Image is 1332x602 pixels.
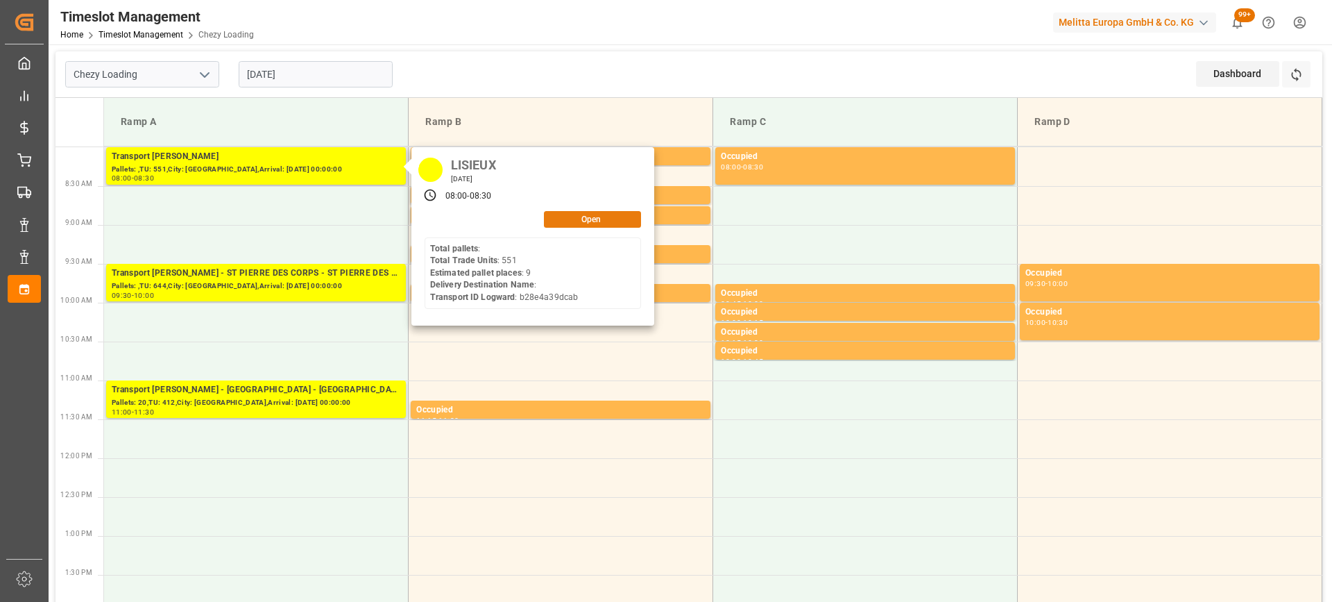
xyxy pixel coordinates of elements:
[721,340,741,346] div: 10:15
[420,109,701,135] div: Ramp B
[60,413,92,421] span: 11:30 AM
[721,150,1009,164] div: Occupied
[1222,7,1253,38] button: show 100 new notifications
[65,569,92,576] span: 1:30 PM
[134,175,154,181] div: 08:30
[430,244,479,253] b: Total pallets
[112,383,400,397] div: Transport [PERSON_NAME] - [GEOGRAPHIC_DATA] - [GEOGRAPHIC_DATA]
[741,301,743,307] div: -
[436,417,438,424] div: -
[430,243,578,304] div: : : 551 : 9 : : b28e4a39dcab
[1025,281,1045,287] div: 09:30
[1053,9,1222,35] button: Melitta Europa GmbH & Co. KG
[741,358,743,365] div: -
[99,30,183,40] a: Timeslot Management
[721,164,741,170] div: 08:00
[112,267,400,281] div: Transport [PERSON_NAME] - ST PIERRE DES CORPS - ST PIERRE DES CORPS
[115,109,397,135] div: Ramp A
[1234,8,1255,22] span: 99+
[1196,61,1279,87] div: Dashboard
[721,344,1009,358] div: Occupied
[416,417,436,424] div: 11:15
[467,190,469,203] div: -
[743,358,763,365] div: 10:45
[430,280,534,290] b: Delivery Destination Name
[721,306,1009,319] div: Occupied
[60,6,254,27] div: Timeslot Management
[112,397,400,409] div: Pallets: 20,TU: 412,City: [GEOGRAPHIC_DATA],Arrival: [DATE] 00:00:00
[112,150,400,164] div: Transport [PERSON_NAME]
[438,417,459,424] div: 11:30
[721,319,741,326] div: 10:00
[60,374,92,382] span: 11:00 AM
[446,174,501,184] div: [DATE]
[544,211,641,228] button: Open
[1045,319,1048,326] div: -
[741,319,743,326] div: -
[132,175,134,181] div: -
[112,164,400,176] div: Pallets: ,TU: 551,City: [GEOGRAPHIC_DATA],Arrival: [DATE] 00:00:00
[1029,109,1310,135] div: Ramp D
[741,340,743,346] div: -
[112,292,132,299] div: 09:30
[430,292,515,302] b: Transport ID Logward
[60,30,83,40] a: Home
[65,61,219,87] input: Type to search/select
[445,190,468,203] div: 08:00
[65,219,92,226] span: 9:00 AM
[65,180,92,187] span: 8:30 AM
[724,109,1006,135] div: Ramp C
[65,258,92,265] span: 9:30 AM
[112,281,400,292] div: Pallets: ,TU: 644,City: [GEOGRAPHIC_DATA],Arrival: [DATE] 00:00:00
[112,175,132,181] div: 08:00
[743,319,763,326] div: 10:15
[1025,319,1045,326] div: 10:00
[1025,306,1314,319] div: Occupied
[721,287,1009,301] div: Occupied
[743,340,763,346] div: 10:30
[134,409,154,415] div: 11:30
[194,64,214,85] button: open menu
[1025,267,1314,281] div: Occupied
[239,61,393,87] input: DD-MM-YYYY
[60,491,92,499] span: 12:30 PM
[60,296,92,304] span: 10:00 AM
[132,409,134,415] div: -
[721,358,741,365] div: 10:30
[65,530,92,537] span: 1:00 PM
[1048,319,1068,326] div: 10:30
[430,256,497,265] b: Total Trade Units
[60,452,92,460] span: 12:00 PM
[1048,281,1068,287] div: 10:00
[1253,7,1284,38] button: Help Center
[470,190,492,203] div: 08:30
[60,335,92,343] span: 10:30 AM
[741,164,743,170] div: -
[743,301,763,307] div: 10:00
[743,164,763,170] div: 08:30
[1053,12,1216,33] div: Melitta Europa GmbH & Co. KG
[446,154,501,174] div: LISIEUX
[416,403,705,417] div: Occupied
[134,292,154,299] div: 10:00
[132,292,134,299] div: -
[721,301,741,307] div: 09:45
[721,326,1009,340] div: Occupied
[1045,281,1048,287] div: -
[430,268,522,278] b: Estimated pallet places
[112,409,132,415] div: 11:00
